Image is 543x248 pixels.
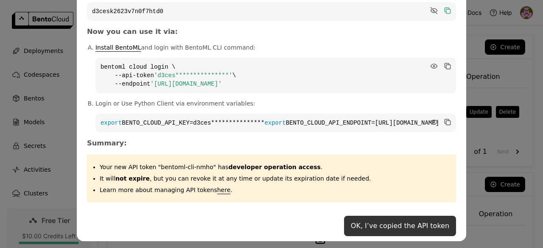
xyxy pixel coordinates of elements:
[101,120,122,126] span: export
[344,216,456,236] button: OK, I’ve copied the API token
[100,186,450,194] p: Learn more about managing API tokens .
[95,58,456,93] code: bentoml cloud login \ --api-token \ --endpoint
[87,2,456,21] code: d3cesk2623v7n0f7htd0
[100,174,450,183] p: It will , but you can revoke it at any time or update its expiration date if needed.
[87,139,456,148] h3: Summary:
[115,175,150,182] strong: not expire
[95,43,456,52] p: and login with BentoML CLI command:
[217,187,231,193] a: here
[95,114,456,132] code: BENTO_CLOUD_API_KEY=d3ces*************** BENTO_CLOUD_API_ENDPOINT=[URL][DOMAIN_NAME]
[151,81,222,87] span: '[URL][DOMAIN_NAME]'
[87,28,456,36] h3: Now you can use it via:
[95,44,141,51] a: Install BentoML
[100,163,450,171] p: Your new API token "bentoml-cli-nmho" has .
[95,99,456,108] p: Login or Use Python Client via environment variables:
[264,120,285,126] span: export
[228,164,321,170] strong: developer operation access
